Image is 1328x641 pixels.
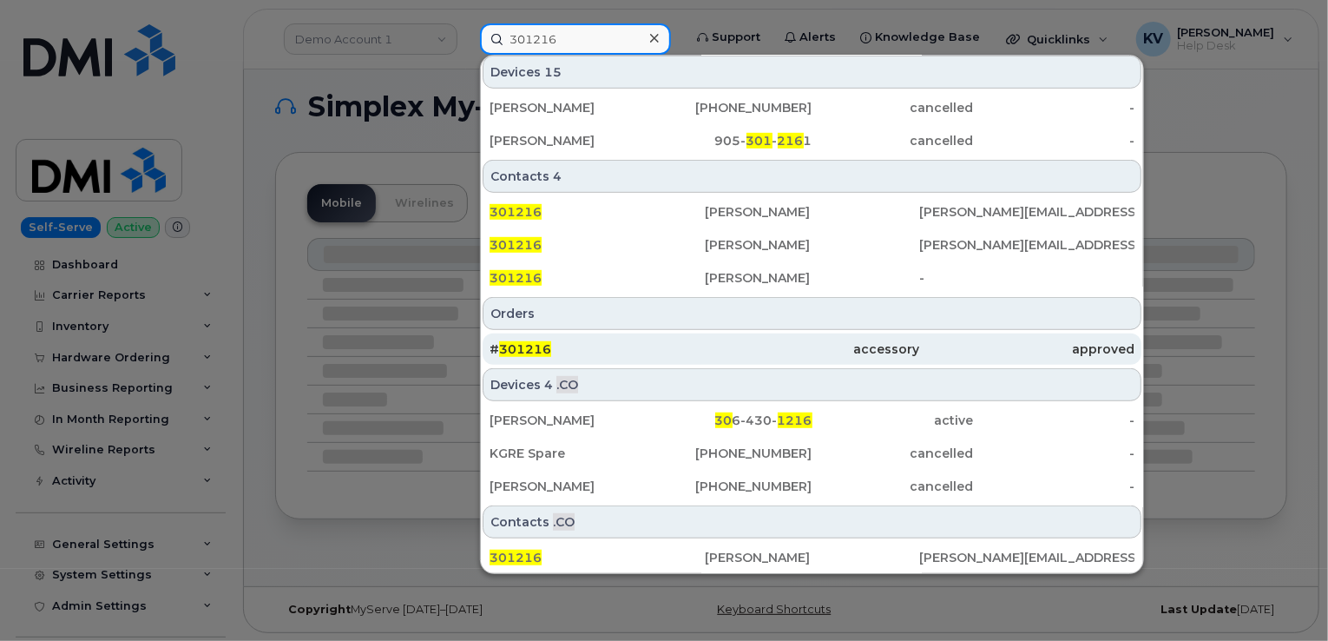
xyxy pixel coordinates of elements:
div: 905- - 1 [651,132,812,149]
div: cancelled [812,132,974,149]
div: 6-430- [651,412,812,429]
a: [PERSON_NAME][PHONE_NUMBER]cancelled- [483,92,1141,123]
span: 301 [746,133,772,149]
a: 301216[PERSON_NAME][PERSON_NAME][EMAIL_ADDRESS][PERSON_NAME][PERSON_NAME][DOMAIN_NAME] [483,542,1141,573]
span: 15 [544,63,562,81]
div: [PERSON_NAME] [705,269,920,287]
div: cancelled [812,99,974,116]
div: [PERSON_NAME] [705,549,920,566]
div: Contacts [483,160,1141,193]
div: - [973,412,1134,429]
div: [PERSON_NAME] [490,478,651,495]
div: KGRE Spare [490,445,651,462]
a: 301216[PERSON_NAME]- [483,262,1141,294]
span: .CO [553,513,575,531]
div: - [919,269,1134,287]
div: [PHONE_NUMBER] [651,99,812,116]
div: - [973,99,1134,116]
div: - [973,132,1134,149]
a: [PERSON_NAME][PHONE_NUMBER]cancelled- [483,471,1141,502]
div: [PERSON_NAME] [490,99,651,116]
div: [PHONE_NUMBER] [651,445,812,462]
span: 301216 [490,550,542,565]
span: 301216 [490,204,542,220]
div: [PERSON_NAME] [490,132,651,149]
a: [PERSON_NAME]306-430-1216active- [483,405,1141,436]
div: accessory [705,340,920,358]
div: Contacts [483,506,1141,539]
span: 30 [715,413,733,428]
div: # [490,340,705,358]
div: [PERSON_NAME][EMAIL_ADDRESS][PERSON_NAME][PERSON_NAME][DOMAIN_NAME] [919,236,1134,254]
a: KGRE Spare[PHONE_NUMBER]cancelled- [483,438,1141,469]
span: .CO [556,376,578,393]
div: approved [919,340,1134,358]
div: [PHONE_NUMBER] [651,478,812,495]
span: 4 [553,168,562,185]
span: 301216 [490,237,542,253]
div: Orders [483,297,1141,330]
div: [PERSON_NAME][EMAIL_ADDRESS][PERSON_NAME][PERSON_NAME][DOMAIN_NAME] [919,549,1134,566]
a: [PERSON_NAME]905-301-2161cancelled- [483,125,1141,156]
div: [PERSON_NAME] [705,236,920,254]
div: [PERSON_NAME] [705,203,920,221]
span: 301216 [490,270,542,286]
a: 301216[PERSON_NAME][PERSON_NAME][EMAIL_ADDRESS][PERSON_NAME][PERSON_NAME][DOMAIN_NAME] [483,229,1141,261]
span: 216 [778,133,804,149]
div: active [812,412,974,429]
div: [PERSON_NAME] [490,412,651,429]
div: [PERSON_NAME][EMAIL_ADDRESS][PERSON_NAME][PERSON_NAME][DOMAIN_NAME] [919,203,1134,221]
span: 4 [544,376,553,393]
span: 301216 [499,341,551,357]
div: - [973,445,1134,462]
div: Devices [483,368,1141,401]
a: #301216accessoryapproved [483,334,1141,365]
div: - [973,478,1134,495]
div: Devices [483,56,1141,89]
div: cancelled [812,445,974,462]
span: 1216 [778,413,812,428]
div: cancelled [812,478,974,495]
a: 301216[PERSON_NAME][PERSON_NAME][EMAIL_ADDRESS][PERSON_NAME][PERSON_NAME][DOMAIN_NAME] [483,196,1141,228]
